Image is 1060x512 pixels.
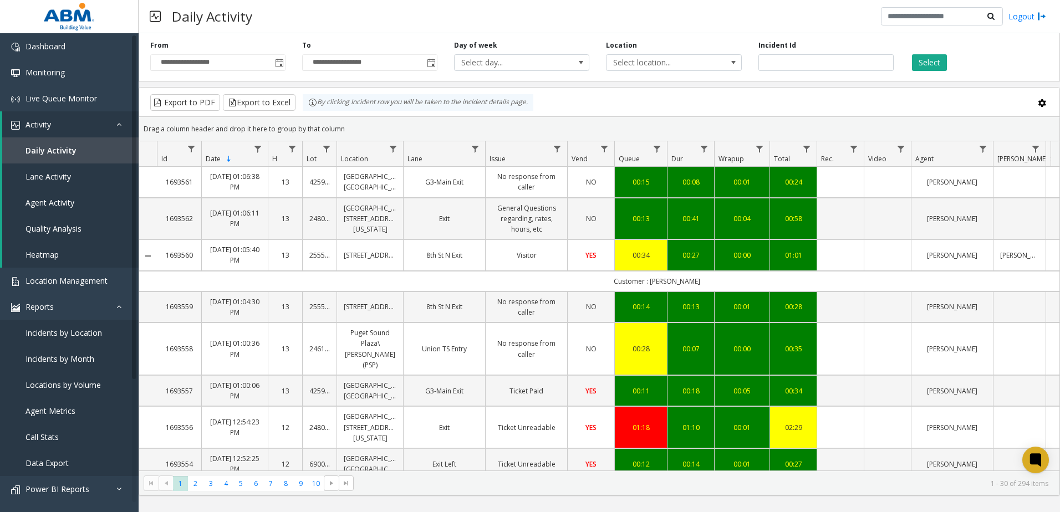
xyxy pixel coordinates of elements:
a: 25550063 [309,301,330,312]
a: 01:18 [621,422,660,433]
a: 1693561 [164,177,195,187]
a: 1693559 [164,301,195,312]
img: 'icon' [11,43,20,52]
span: H [272,154,277,163]
a: 00:00 [721,250,763,260]
a: 13 [275,301,295,312]
a: 00:11 [621,386,660,396]
a: 425980 [309,177,330,187]
a: [DATE] 12:54:23 PM [208,417,261,438]
a: 00:05 [721,386,763,396]
label: Incident Id [758,40,796,50]
span: Total [774,154,790,163]
span: Date [206,154,221,163]
a: 1693556 [164,422,195,433]
span: Vend [572,154,588,163]
a: 1693558 [164,344,195,354]
div: By clicking Incident row you will be taken to the incident details page. [303,94,533,111]
span: Heatmap [26,249,59,260]
div: 00:28 [777,301,810,312]
img: 'icon' [11,485,20,494]
a: 00:24 [777,177,810,187]
span: YES [585,423,597,432]
a: Exit [410,213,478,224]
a: 00:27 [777,459,810,469]
a: 13 [275,386,295,396]
a: [PERSON_NAME] [918,250,986,260]
span: Lot [307,154,317,163]
a: NO [574,213,608,224]
a: 00:13 [674,301,707,312]
a: 00:14 [674,459,707,469]
span: YES [585,386,597,396]
a: NO [574,344,608,354]
a: 00:12 [621,459,660,469]
label: Location [606,40,637,50]
div: 00:41 [674,213,707,224]
span: Id [161,154,167,163]
span: Select day... [455,55,562,70]
a: 8th St N Exit [410,301,478,312]
span: Dur [671,154,683,163]
h3: Daily Activity [166,3,258,30]
a: YES [574,386,608,396]
div: 01:10 [674,422,707,433]
a: 25550063 [309,250,330,260]
a: 12 [275,422,295,433]
a: [DATE] 01:06:11 PM [208,208,261,229]
div: 00:00 [721,344,763,354]
div: 01:01 [777,250,810,260]
span: Live Queue Monitor [26,93,97,104]
a: Date Filter Menu [251,141,266,156]
span: Go to the last page [342,479,350,488]
a: 00:01 [721,177,763,187]
span: Rec. [821,154,834,163]
a: Union TS Entry [410,344,478,354]
span: Page 10 [309,476,324,491]
span: Page 8 [278,476,293,491]
a: [PERSON_NAME] [918,459,986,469]
img: pageIcon [150,3,161,30]
div: 00:01 [721,422,763,433]
a: General Questions regarding, rates, hours, etc [492,203,560,235]
a: 1693554 [164,459,195,469]
a: 13 [275,177,295,187]
a: 24801544 [309,213,330,224]
a: Ticket Unreadable [492,459,560,469]
span: Activity [26,119,51,130]
a: 02:29 [777,422,810,433]
a: 12 [275,459,295,469]
a: [STREET_ADDRESS] [344,301,396,312]
span: Call Stats [26,432,59,442]
span: Page 2 [188,476,203,491]
div: Data table [139,141,1059,470]
img: infoIcon.svg [308,98,317,107]
a: 00:15 [621,177,660,187]
span: Quality Analysis [26,223,81,234]
div: 00:01 [721,301,763,312]
span: Go to the next page [324,475,339,491]
a: 13 [275,250,295,260]
span: Video [868,154,886,163]
span: Sortable [225,155,233,163]
span: Data Export [26,458,69,468]
a: 1693560 [164,250,195,260]
img: 'icon' [11,69,20,78]
div: Drag a column header and drop it here to group by that column [139,119,1059,139]
a: 00:13 [621,213,660,224]
a: Ticket Unreadable [492,422,560,433]
a: Collapse Details [139,252,157,260]
a: [PERSON_NAME] [918,422,986,433]
a: NO [574,177,608,187]
a: 8th St N Exit [410,250,478,260]
img: logout [1037,11,1046,22]
label: To [302,40,311,50]
span: Page 4 [218,476,233,491]
a: Puget Sound Plaza\[PERSON_NAME] (PSP) [344,327,396,370]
